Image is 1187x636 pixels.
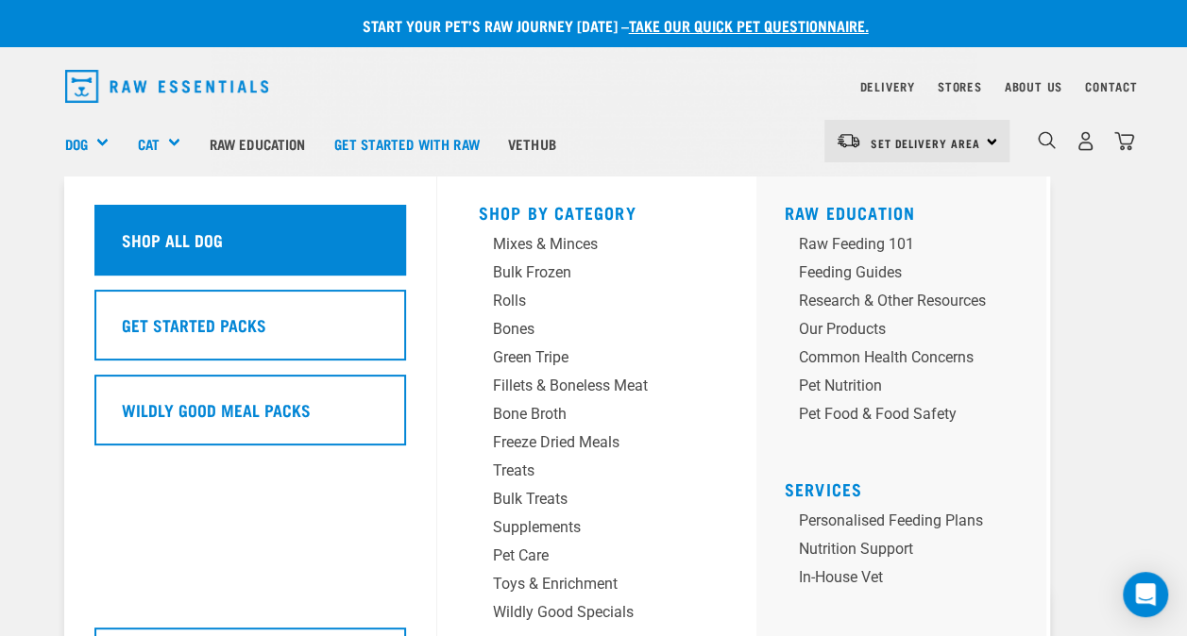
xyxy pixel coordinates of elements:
div: Wildly Good Specials [493,601,670,624]
div: Bulk Treats [493,488,670,510]
div: Pet Nutrition [799,375,986,397]
a: Toys & Enrichment [479,573,715,601]
a: Research & Other Resources [785,290,1031,318]
nav: dropdown navigation [50,62,1138,110]
a: About Us [1004,83,1061,90]
div: Green Tripe [493,346,670,369]
img: Raw Essentials Logo [65,70,269,103]
a: take our quick pet questionnaire. [629,21,869,29]
a: Rolls [479,290,715,318]
a: In-house vet [785,566,1031,594]
a: Mixes & Minces [479,233,715,261]
a: Feeding Guides [785,261,1031,290]
div: Bulk Frozen [493,261,670,284]
a: Raw Education [195,106,319,181]
a: Nutrition Support [785,538,1031,566]
a: Freeze Dried Meals [479,431,715,460]
h5: Services [785,479,1031,494]
a: Bulk Treats [479,488,715,516]
h5: Get Started Packs [122,312,266,337]
img: home-icon-1@2x.png [1038,131,1056,149]
a: Stores [938,83,982,90]
div: Mixes & Minces [493,233,670,256]
a: Our Products [785,318,1031,346]
a: Pet Care [479,544,715,573]
a: Common Health Concerns [785,346,1031,375]
a: Personalised Feeding Plans [785,510,1031,538]
div: Rolls [493,290,670,312]
a: Green Tripe [479,346,715,375]
div: Research & Other Resources [799,290,986,312]
a: Cat [137,133,159,155]
a: Raw Feeding 101 [785,233,1031,261]
h5: Shop All Dog [122,227,223,252]
a: Supplements [479,516,715,544]
div: Treats [493,460,670,482]
div: Toys & Enrichment [493,573,670,595]
img: van-moving.png [836,132,861,149]
a: Get Started Packs [94,290,406,375]
a: Bulk Frozen [479,261,715,290]
a: Shop All Dog [94,205,406,290]
div: Raw Feeding 101 [799,233,986,256]
a: Pet Nutrition [785,375,1031,403]
div: Freeze Dried Meals [493,431,670,454]
a: Treats [479,460,715,488]
div: Common Health Concerns [799,346,986,369]
a: Pet Food & Food Safety [785,403,1031,431]
a: Bones [479,318,715,346]
a: Fillets & Boneless Meat [479,375,715,403]
div: Open Intercom Messenger [1123,572,1168,617]
img: home-icon@2x.png [1114,131,1134,151]
div: Our Products [799,318,986,341]
a: Raw Education [785,208,916,217]
div: Pet Care [493,544,670,567]
a: Delivery [859,83,914,90]
div: Bones [493,318,670,341]
h5: Wildly Good Meal Packs [122,397,311,422]
a: Dog [65,133,88,155]
div: Feeding Guides [799,261,986,284]
a: Vethub [494,106,570,181]
h5: Shop By Category [479,203,715,218]
a: Bone Broth [479,403,715,431]
a: Contact [1085,83,1138,90]
div: Pet Food & Food Safety [799,403,986,426]
a: Wildly Good Specials [479,601,715,629]
div: Fillets & Boneless Meat [493,375,670,397]
a: Get started with Raw [320,106,494,181]
div: Bone Broth [493,403,670,426]
img: user.png [1076,131,1095,151]
span: Set Delivery Area [871,140,980,146]
div: Supplements [493,516,670,539]
a: Wildly Good Meal Packs [94,375,406,460]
